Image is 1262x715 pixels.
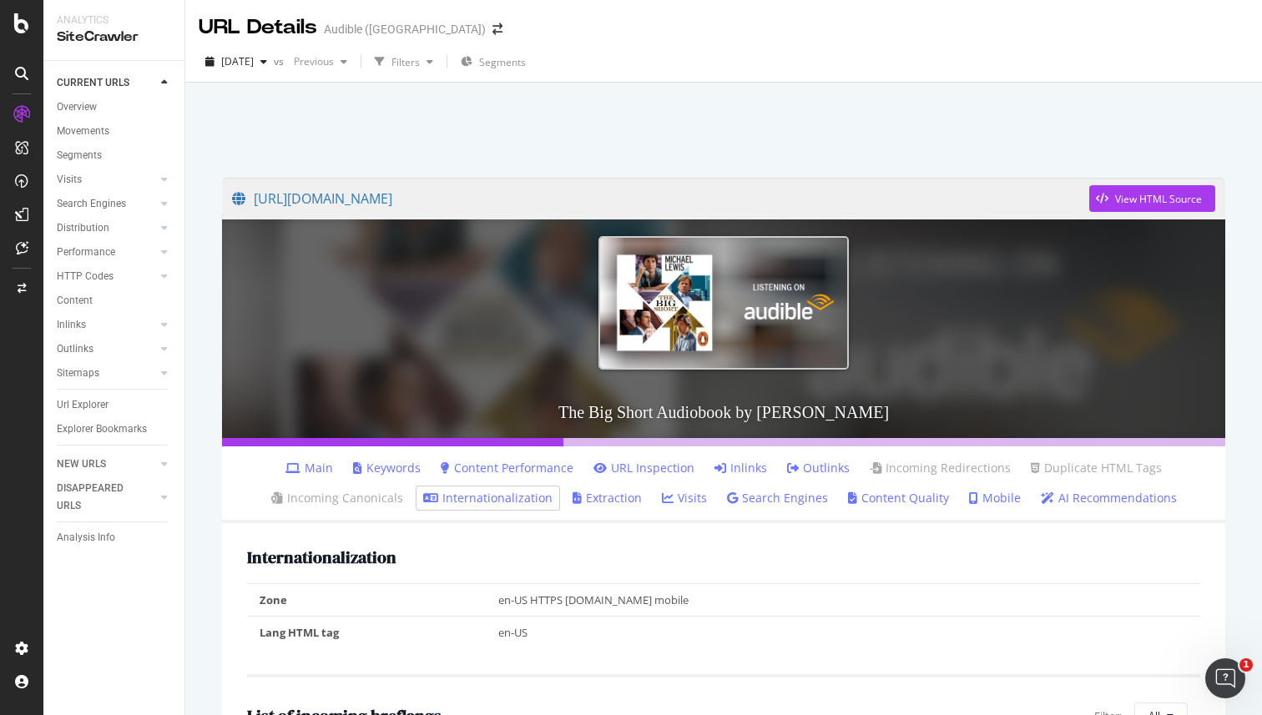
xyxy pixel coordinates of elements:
span: 2025 Aug. 1st [221,54,254,68]
div: Sitemaps [57,365,99,382]
div: Segments [57,147,102,164]
td: Zone [247,583,486,617]
div: Analytics [57,13,171,28]
span: 1 [1239,658,1253,672]
div: View HTML Source [1115,192,1202,206]
a: Content Quality [848,490,949,506]
div: SiteCrawler [57,28,171,47]
a: Performance [57,244,156,261]
a: Outlinks [57,340,156,358]
a: [URL][DOMAIN_NAME] [232,178,1089,219]
a: Distribution [57,219,156,237]
div: CURRENT URLS [57,74,129,92]
div: Overview [57,98,97,116]
a: Url Explorer [57,396,173,414]
a: Extraction [573,490,642,506]
span: Previous [287,54,334,68]
a: Segments [57,147,173,164]
a: Sitemaps [57,365,156,382]
div: Distribution [57,219,109,237]
div: Explorer Bookmarks [57,420,147,438]
div: NEW URLS [57,456,106,473]
button: [DATE] [199,48,274,75]
a: Mobile [969,490,1021,506]
h3: The Big Short Audiobook by [PERSON_NAME] [222,386,1225,438]
td: en-US HTTPS [DOMAIN_NAME] mobile [486,583,1201,617]
a: Analysis Info [57,529,173,546]
div: Audible ([GEOGRAPHIC_DATA]) [324,21,486,38]
a: Overview [57,98,173,116]
a: Inlinks [57,316,156,334]
h2: Internationalization [247,548,396,566]
a: CURRENT URLS [57,74,156,92]
button: View HTML Source [1089,185,1215,212]
div: Search Engines [57,195,126,213]
a: Search Engines [57,195,156,213]
span: Segments [479,55,526,69]
div: Inlinks [57,316,86,334]
a: Internationalization [423,490,553,506]
a: NEW URLS [57,456,156,473]
td: Lang HTML tag [247,617,486,649]
a: Visits [57,171,156,189]
td: en-US [486,617,1201,649]
a: AI Recommendations [1041,490,1177,506]
a: Search Engines [727,490,828,506]
a: Inlinks [714,460,767,476]
div: Url Explorer [57,396,109,414]
iframe: Intercom live chat [1205,658,1245,698]
a: Outlinks [787,460,850,476]
span: vs [274,54,287,68]
a: Content [57,292,173,310]
div: Performance [57,244,115,261]
a: Incoming Canonicals [271,490,403,506]
button: Previous [287,48,354,75]
div: DISAPPEARED URLS [57,480,141,515]
div: Outlinks [57,340,93,358]
div: arrow-right-arrow-left [492,23,502,35]
a: Movements [57,123,173,140]
a: URL Inspection [593,460,694,476]
button: Segments [454,48,533,75]
div: Content [57,292,93,310]
a: Main [285,460,333,476]
div: Movements [57,123,109,140]
a: DISAPPEARED URLS [57,480,156,515]
a: Content Performance [441,460,573,476]
a: Duplicate HTML Tags [1031,460,1162,476]
a: Keywords [353,460,421,476]
a: HTTP Codes [57,268,156,285]
div: Analysis Info [57,529,115,546]
img: The Big Short Audiobook by Michael Lewis [598,236,849,369]
a: Explorer Bookmarks [57,420,173,438]
div: Filters [391,55,420,69]
button: Filters [368,48,440,75]
div: Visits [57,171,82,189]
a: Incoming Redirections [870,460,1011,476]
a: Visits [662,490,707,506]
div: HTTP Codes [57,268,114,285]
div: URL Details [199,13,317,42]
